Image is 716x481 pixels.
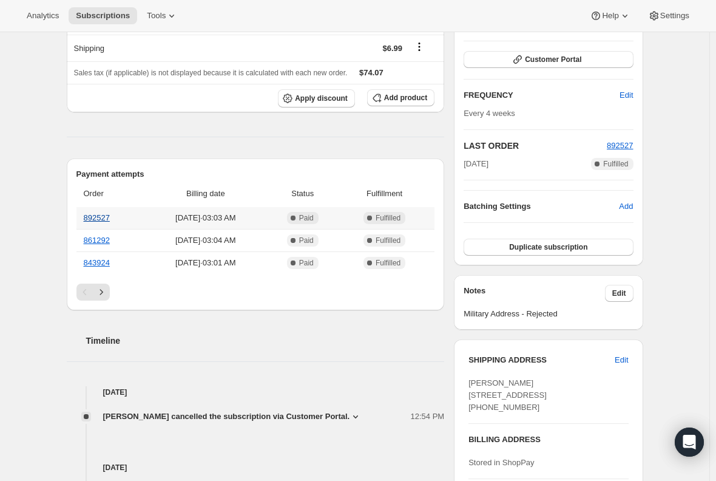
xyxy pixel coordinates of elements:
span: Subscriptions [76,11,130,21]
span: $74.07 [359,68,383,77]
span: Duplicate subscription [509,242,587,252]
h4: [DATE] [67,462,445,474]
button: Edit [605,285,633,302]
span: [DATE] · 03:04 AM [147,234,263,247]
span: Add product [384,93,427,103]
button: Customer Portal [464,51,633,68]
button: Next [93,284,110,301]
span: Sales tax (if applicable) is not displayed because it is calculated with each new order. [74,69,348,77]
span: [PERSON_NAME] cancelled the subscription via Customer Portal. [103,411,350,423]
h6: Batching Settings [464,200,619,213]
a: 861292 [84,236,110,245]
button: Shipping actions [410,40,429,53]
span: Fulfilled [603,159,628,169]
h3: SHIPPING ADDRESS [468,354,615,366]
span: Edit [612,288,626,298]
span: Apply discount [295,94,348,103]
span: Analytics [27,11,59,21]
span: Military Address - Rejected [464,308,633,320]
th: Shipping [67,35,249,61]
h2: LAST ORDER [464,140,607,152]
h3: Notes [464,285,605,302]
button: Apply discount [278,89,355,107]
span: Edit [615,354,628,366]
th: Order [76,180,144,207]
span: Stored in ShopPay [468,458,534,467]
a: 843924 [84,258,110,267]
h2: Timeline [86,335,445,347]
span: Add [619,200,633,213]
span: Customer Portal [525,55,581,64]
button: Edit [612,86,640,105]
span: 12:54 PM [411,411,445,423]
a: 892527 [84,213,110,222]
button: Add product [367,89,434,106]
span: Paid [299,236,314,245]
button: Subscriptions [69,7,137,24]
div: Open Intercom Messenger [675,428,704,457]
h4: [DATE] [67,386,445,398]
span: $6.99 [382,44,402,53]
span: Help [602,11,618,21]
nav: Pagination [76,284,435,301]
button: Tools [140,7,185,24]
a: 892527 [607,141,633,150]
h2: Payment attempts [76,168,435,180]
span: Paid [299,258,314,268]
span: Tools [147,11,166,21]
span: Fulfilled [376,213,400,223]
span: [DATE] · 03:01 AM [147,257,263,269]
button: Settings [641,7,697,24]
button: [PERSON_NAME] cancelled the subscription via Customer Portal. [103,411,362,423]
span: Fulfilled [376,258,400,268]
span: [DATE] [464,158,488,170]
span: Edit [620,89,633,101]
span: Fulfilled [376,236,400,245]
h2: FREQUENCY [464,89,620,101]
button: Analytics [19,7,66,24]
span: Status [271,188,334,200]
span: Fulfillment [342,188,427,200]
button: Help [583,7,638,24]
span: [PERSON_NAME] [STREET_ADDRESS] [PHONE_NUMBER] [468,378,547,412]
span: [DATE] · 03:03 AM [147,212,263,224]
button: 892527 [607,140,633,152]
span: Billing date [147,188,263,200]
button: Edit [607,350,635,370]
span: Settings [660,11,689,21]
h3: BILLING ADDRESS [468,434,628,446]
button: Duplicate subscription [464,239,633,256]
button: Add [612,197,640,216]
span: Every 4 weeks [464,109,515,118]
span: Paid [299,213,314,223]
